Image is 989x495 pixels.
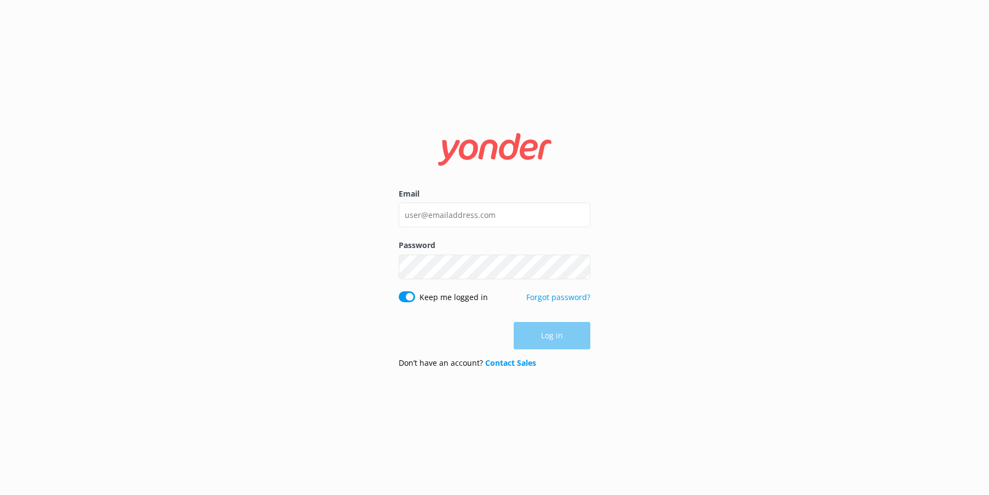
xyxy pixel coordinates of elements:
label: Email [399,188,590,200]
label: Keep me logged in [419,291,488,303]
a: Contact Sales [485,358,536,368]
a: Forgot password? [526,292,590,302]
p: Don’t have an account? [399,357,536,369]
input: user@emailaddress.com [399,203,590,227]
button: Show password [568,256,590,278]
label: Password [399,239,590,251]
